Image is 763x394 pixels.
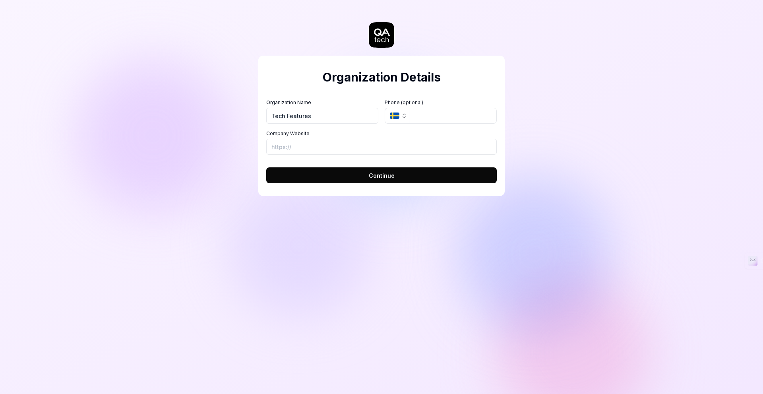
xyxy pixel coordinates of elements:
[266,68,497,86] h2: Organization Details
[369,171,395,180] span: Continue
[385,99,497,106] label: Phone (optional)
[266,167,497,183] button: Continue
[266,99,378,106] label: Organization Name
[266,130,497,137] label: Company Website
[266,139,497,155] input: https://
